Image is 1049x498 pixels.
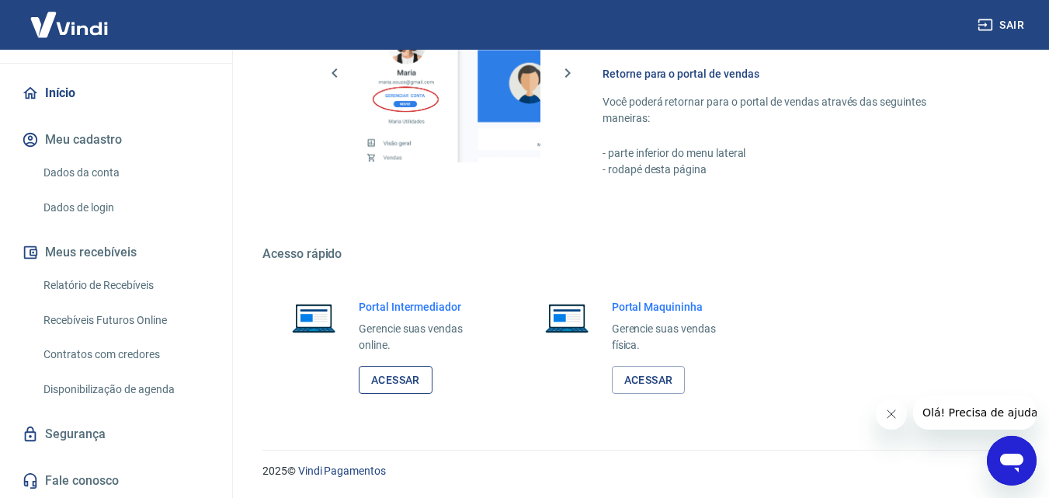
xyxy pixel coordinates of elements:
[534,299,599,336] img: Imagem de um notebook aberto
[603,162,974,178] p: - rodapé desta página
[37,339,214,371] a: Contratos com credores
[298,465,386,477] a: Vindi Pagamentos
[281,299,346,336] img: Imagem de um notebook aberto
[603,66,974,82] h6: Retorne para o portal de vendas
[262,463,1012,479] p: 2025 ©
[37,192,214,224] a: Dados de login
[987,436,1037,486] iframe: Botão para abrir a janela de mensagens
[612,299,741,315] h6: Portal Maquininha
[359,299,488,315] h6: Portal Intermediador
[974,11,1030,40] button: Sair
[19,123,214,157] button: Meu cadastro
[603,145,974,162] p: - parte inferior do menu lateral
[19,464,214,498] a: Fale conosco
[37,374,214,406] a: Disponibilização de agenda
[612,366,686,395] a: Acessar
[19,235,214,270] button: Meus recebíveis
[37,270,214,301] a: Relatório de Recebíveis
[19,417,214,451] a: Segurança
[37,305,214,336] a: Recebíveis Futuros Online
[359,321,488,353] p: Gerencie suas vendas online.
[262,246,1012,262] h5: Acesso rápido
[359,366,432,395] a: Acessar
[9,11,130,23] span: Olá! Precisa de ajuda?
[913,395,1037,430] iframe: Mensagem da empresa
[37,157,214,189] a: Dados da conta
[876,399,907,430] iframe: Fechar mensagem
[19,76,214,110] a: Início
[612,321,741,353] p: Gerencie suas vendas física.
[19,1,120,48] img: Vindi
[603,94,974,127] p: Você poderá retornar para o portal de vendas através das seguintes maneiras:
